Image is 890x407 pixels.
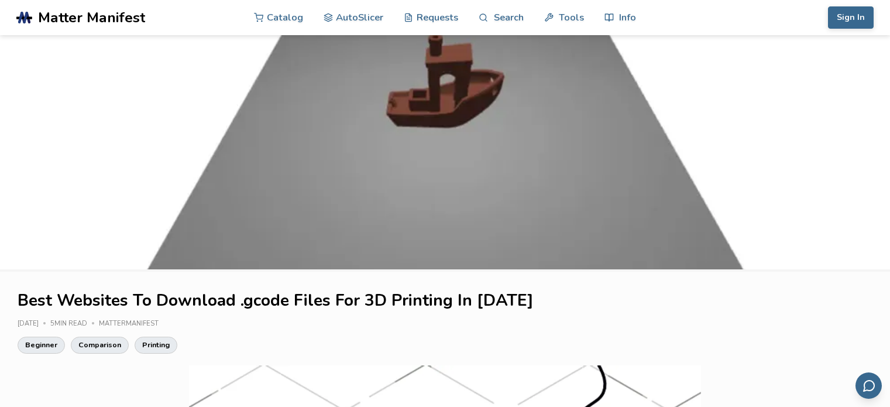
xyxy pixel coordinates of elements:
[135,337,177,353] a: Printing
[18,320,50,328] div: [DATE]
[71,337,129,353] a: Comparison
[855,372,882,399] button: Send feedback via email
[828,6,874,29] button: Sign In
[38,9,145,26] span: Matter Manifest
[99,320,167,328] div: MatterManifest
[50,320,99,328] div: 5 min read
[18,337,65,353] a: Beginner
[18,292,872,310] h1: Best Websites To Download .gcode Files For 3D Printing In [DATE]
